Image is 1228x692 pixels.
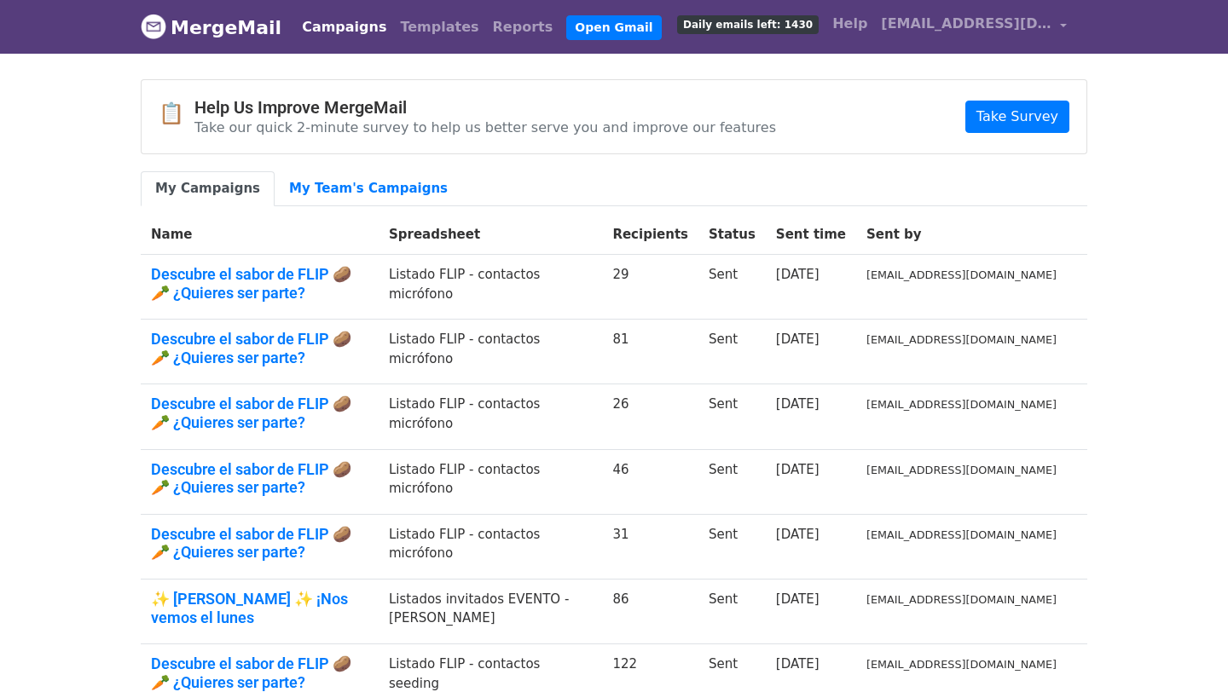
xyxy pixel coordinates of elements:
[151,460,368,497] a: Descubre el sabor de FLIP 🥔🥕 ¿Quieres ser parte?
[275,171,462,206] a: My Team's Campaigns
[776,332,820,347] a: [DATE]
[151,655,368,691] a: Descubre el sabor de FLIP 🥔🥕 ¿Quieres ser parte?
[776,267,820,282] a: [DATE]
[194,97,776,118] h4: Help Us Improve MergeMail
[602,579,698,643] td: 86
[776,396,820,412] a: [DATE]
[379,514,602,579] td: Listado FLIP - contactos micrófono
[486,10,560,44] a: Reports
[151,590,368,626] a: ✨ [PERSON_NAME] ✨ ¡Nos vemos el lunes
[159,101,194,126] span: 📋
[866,658,1057,671] small: [EMAIL_ADDRESS][DOMAIN_NAME]
[698,449,766,514] td: Sent
[379,320,602,384] td: Listado FLIP - contactos micrófono
[602,449,698,514] td: 46
[379,215,602,255] th: Spreadsheet
[866,268,1057,281] small: [EMAIL_ADDRESS][DOMAIN_NAME]
[776,462,820,477] a: [DATE]
[151,265,368,302] a: Descubre el sabor de FLIP 🥔🥕 ¿Quieres ser parte?
[766,215,856,255] th: Sent time
[776,527,820,542] a: [DATE]
[602,215,698,255] th: Recipients
[295,10,393,44] a: Campaigns
[379,384,602,449] td: Listado FLIP - contactos micrófono
[698,255,766,320] td: Sent
[379,255,602,320] td: Listado FLIP - contactos micrófono
[151,525,368,562] a: Descubre el sabor de FLIP 🥔🥕 ¿Quieres ser parte?
[602,514,698,579] td: 31
[866,464,1057,476] small: [EMAIL_ADDRESS][DOMAIN_NAME]
[866,528,1057,541] small: [EMAIL_ADDRESS][DOMAIN_NAME]
[776,591,820,607] a: [DATE]
[825,7,874,41] a: Help
[379,449,602,514] td: Listado FLIP - contactos micrófono
[881,14,1051,34] span: [EMAIL_ADDRESS][DOMAIN_NAME]
[393,10,485,44] a: Templates
[194,118,776,136] p: Take our quick 2-minute survey to help us better serve you and improve our features
[698,579,766,643] td: Sent
[698,215,766,255] th: Status
[602,255,698,320] td: 29
[698,514,766,579] td: Sent
[141,14,166,39] img: MergeMail logo
[670,7,825,41] a: Daily emails left: 1430
[379,579,602,643] td: Listados invitados EVENTO - [PERSON_NAME]
[677,15,819,34] span: Daily emails left: 1430
[602,320,698,384] td: 81
[856,215,1067,255] th: Sent by
[151,330,368,366] a: Descubre el sabor de FLIP 🥔🥕 ¿Quieres ser parte?
[141,171,275,206] a: My Campaigns
[965,101,1069,133] a: Take Survey
[866,333,1057,346] small: [EMAIL_ADDRESS][DOMAIN_NAME]
[698,384,766,449] td: Sent
[602,384,698,449] td: 26
[776,656,820,672] a: [DATE]
[866,593,1057,606] small: [EMAIL_ADDRESS][DOMAIN_NAME]
[151,395,368,431] a: Descubre el sabor de FLIP 🥔🥕 ¿Quieres ser parte?
[698,320,766,384] td: Sent
[566,15,661,40] a: Open Gmail
[874,7,1074,47] a: [EMAIL_ADDRESS][DOMAIN_NAME]
[866,398,1057,411] small: [EMAIL_ADDRESS][DOMAIN_NAME]
[141,215,379,255] th: Name
[141,9,281,45] a: MergeMail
